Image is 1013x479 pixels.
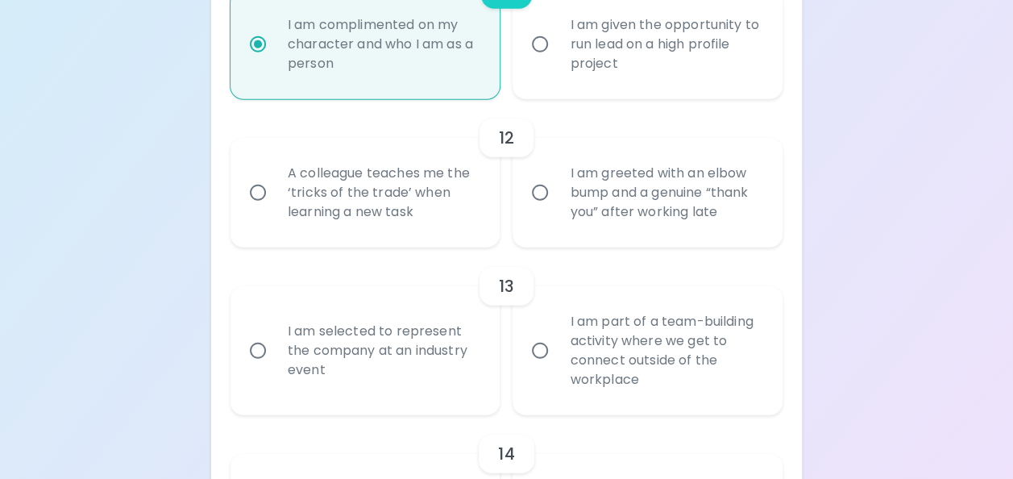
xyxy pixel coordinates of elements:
div: choice-group-check [230,248,783,415]
div: I am selected to represent the company at an industry event [275,302,492,399]
h6: 12 [499,125,514,151]
div: choice-group-check [230,99,783,248]
h6: 14 [498,441,514,467]
div: A colleague teaches me the ‘tricks of the trade’ when learning a new task [275,144,492,241]
div: I am part of a team-building activity where we get to connect outside of the workplace [557,293,774,409]
div: I am greeted with an elbow bump and a genuine “thank you” after working late [557,144,774,241]
h6: 13 [499,273,514,299]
